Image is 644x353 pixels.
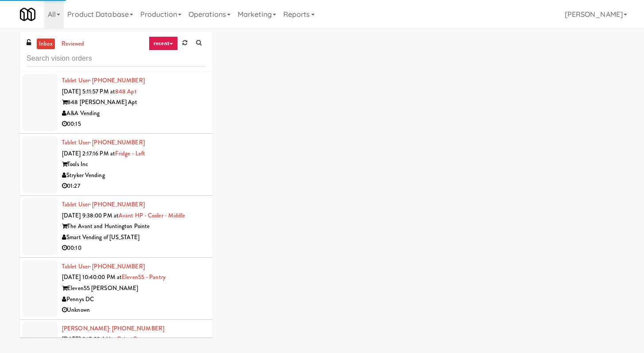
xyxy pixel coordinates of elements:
[89,138,145,147] span: · [PHONE_NUMBER]
[37,39,55,50] a: inbox
[62,273,122,281] span: [DATE] 10:40:00 PM at
[20,72,212,134] li: Tablet User· [PHONE_NUMBER][DATE] 5:11:57 PM at848 Apt848 [PERSON_NAME] AptA&A Vending00:15
[62,181,206,192] div: 01:27
[62,211,119,220] span: [DATE] 9:38:00 PM at
[62,243,206,254] div: 00:10
[27,50,206,67] input: Search vision orders
[62,335,117,343] span: [DATE] 9:15:03 AM at
[117,335,146,343] a: Rainy Crest
[20,258,212,320] li: Tablet User· [PHONE_NUMBER][DATE] 10:40:00 PM atEleven55 - PantryEleven55 [PERSON_NAME]Pennys DCU...
[62,200,145,209] a: Tablet User· [PHONE_NUMBER]
[89,200,145,209] span: · [PHONE_NUMBER]
[62,232,206,243] div: Smart Vending of [US_STATE]
[62,149,115,158] span: [DATE] 2:17:16 PM at
[62,221,206,232] div: The Avant and Huntington Pointe
[62,119,206,130] div: 00:15
[62,305,206,316] div: Unknown
[115,149,145,158] a: Fridge - Left
[62,170,206,181] div: Stryker Vending
[20,7,35,22] img: Micromart
[62,159,206,170] div: Tools Inc
[20,134,212,196] li: Tablet User· [PHONE_NUMBER][DATE] 2:17:16 PM atFridge - LeftTools IncStryker Vending01:27
[62,283,206,294] div: Eleven55 [PERSON_NAME]
[62,97,206,108] div: 848 [PERSON_NAME] Apt
[62,108,206,119] div: A&A Vending
[62,138,145,147] a: Tablet User· [PHONE_NUMBER]
[62,294,206,305] div: Pennys DC
[62,87,115,96] span: [DATE] 5:11:57 PM at
[62,76,145,85] a: Tablet User· [PHONE_NUMBER]
[62,262,145,271] a: Tablet User· [PHONE_NUMBER]
[59,39,87,50] a: reviewed
[119,211,185,220] a: Avant HP - Cooler - Middle
[122,273,166,281] a: Eleven55 - Pantry
[115,87,137,96] a: 848 Apt
[109,324,164,333] span: · [PHONE_NUMBER]
[149,36,178,50] a: recent
[89,76,145,85] span: · [PHONE_NUMBER]
[20,196,212,258] li: Tablet User· [PHONE_NUMBER][DATE] 9:38:00 PM atAvant HP - Cooler - MiddleThe Avant and Huntington...
[62,324,164,333] a: [PERSON_NAME]· [PHONE_NUMBER]
[89,262,145,271] span: · [PHONE_NUMBER]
